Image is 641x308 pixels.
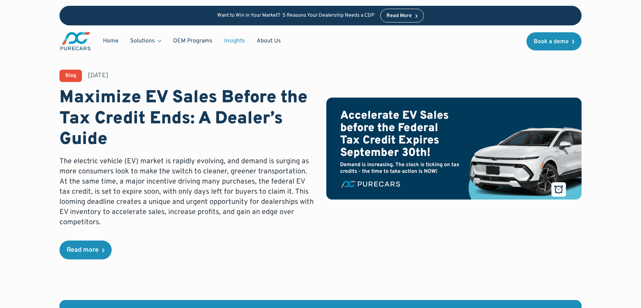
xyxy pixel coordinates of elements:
[251,34,287,48] a: About Us
[65,73,76,78] div: Blog
[59,31,91,51] a: main
[124,34,167,48] div: Solutions
[380,9,424,22] a: Read More
[386,13,412,19] div: Read More
[59,156,315,227] p: The electric vehicle (EV) market is rapidly evolving, and demand is surging as more consumers loo...
[218,34,251,48] a: Insights
[130,37,155,45] div: Solutions
[167,34,218,48] a: OEM Programs
[59,88,315,151] h1: Maximize EV Sales Before the Tax Credit Ends: A Dealer’s Guide
[526,32,582,50] a: Book a demo
[88,71,108,80] div: [DATE]
[97,34,124,48] a: Home
[67,247,99,254] div: Read more
[534,39,568,45] div: Book a demo
[217,13,375,19] p: Want to Win in Your Market? 5 Reasons Your Dealership Needs a CDP
[59,241,112,259] a: Read more
[59,31,91,51] img: purecars logo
